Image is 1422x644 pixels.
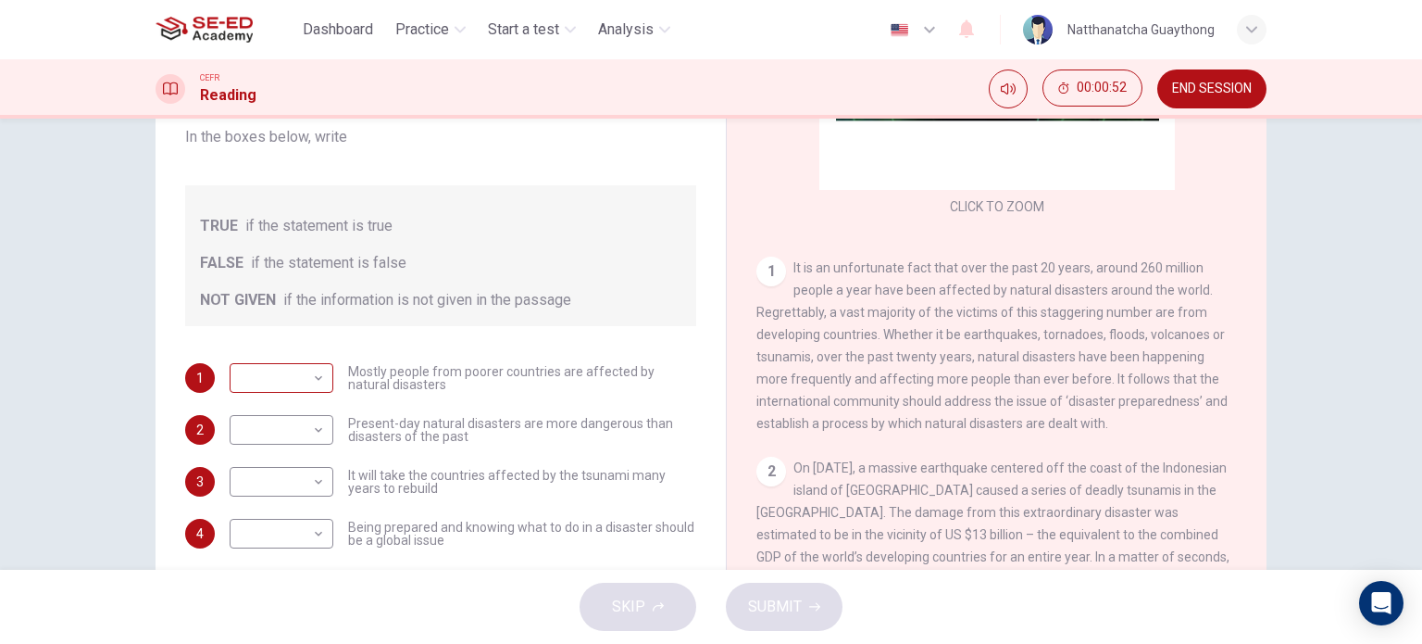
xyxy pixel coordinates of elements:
[200,215,238,237] span: TRUE
[756,457,786,486] div: 2
[303,19,373,41] span: Dashboard
[196,527,204,540] span: 4
[1172,82,1252,96] span: END SESSION
[251,252,406,274] span: if the statement is false
[388,13,473,46] button: Practice
[295,13,380,46] button: Dashboard
[1042,69,1142,108] div: Hide
[756,257,786,286] div: 1
[196,423,204,436] span: 2
[348,417,696,443] span: Present-day natural disasters are more dangerous than disasters of the past
[1023,15,1053,44] img: Profile picture
[1157,69,1266,108] button: END SESSION
[196,475,204,488] span: 3
[348,469,696,495] span: It will take the countries affected by the tsunami many years to rebuild
[1359,581,1403,625] div: Open Intercom Messenger
[989,69,1028,108] div: Mute
[200,71,219,84] span: CEFR
[348,365,696,391] span: Mostly people from poorer countries are affected by natural disasters
[488,19,559,41] span: Start a test
[756,461,1234,631] span: On [DATE], a massive earthquake centered off the coast of the Indonesian island of [GEOGRAPHIC_DA...
[200,289,276,311] span: NOT GIVEN
[283,289,571,311] span: if the information is not given in the passage
[395,19,449,41] span: Practice
[591,13,678,46] button: Analysis
[200,84,256,107] h1: Reading
[348,521,696,547] span: Being prepared and knowing what to do in a disaster should be a global issue
[156,11,295,48] a: SE-ED Academy logo
[245,215,393,237] span: if the statement is true
[480,13,583,46] button: Start a test
[156,11,253,48] img: SE-ED Academy logo
[200,252,243,274] span: FALSE
[196,372,204,385] span: 1
[1042,69,1142,107] button: 00:00:52
[888,23,911,37] img: en
[1077,81,1127,95] span: 00:00:52
[598,19,654,41] span: Analysis
[1067,19,1215,41] div: Natthanatcha Guaythong
[756,260,1228,431] span: It is an unfortunate fact that over the past 20 years, around 260 million people a year have been...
